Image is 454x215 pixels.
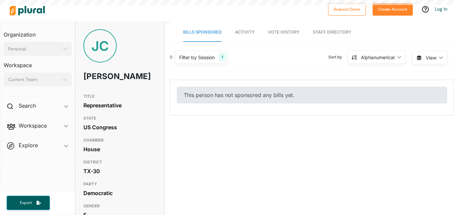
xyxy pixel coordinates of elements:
button: Create Account [373,3,413,16]
h3: DISTRICT [83,158,157,166]
div: TX-30 [83,166,157,176]
h3: GENDER [83,202,157,210]
div: US Congress [83,122,157,132]
span: Bills Sponsored [183,30,222,35]
a: Request Demo [328,5,366,12]
div: Personal [8,46,60,53]
h3: TITLE [83,92,157,100]
div: JC [83,29,117,62]
h3: STATE [83,114,157,122]
h3: PARTY [83,180,157,188]
a: Staff Directory [313,23,351,42]
h2: Search [19,102,36,109]
div: 0 [170,54,172,60]
button: Request Demo [328,3,366,16]
div: Current Team [8,76,60,83]
div: Representative [83,100,157,110]
h1: [PERSON_NAME] [83,66,127,86]
div: Democratic [83,188,157,198]
h3: CHAMBER [83,136,157,144]
span: Activity [235,30,255,35]
button: Export [7,196,50,210]
a: Activity [235,23,255,42]
span: Sort by [328,54,347,60]
div: This person has not sponsored any bills yet. [177,87,447,103]
h3: Organization [4,25,71,40]
div: House [83,144,157,154]
div: 1 [219,53,226,61]
div: Alphanumerical [361,54,395,61]
span: View [426,54,436,61]
a: Bills Sponsored [183,23,222,42]
a: Vote History [268,23,299,42]
span: Export [15,200,37,206]
h3: Workspace [4,55,71,70]
a: Create Account [373,5,413,12]
div: Filter by Session [179,54,215,61]
a: Log In [435,6,447,12]
span: Vote History [268,30,299,35]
